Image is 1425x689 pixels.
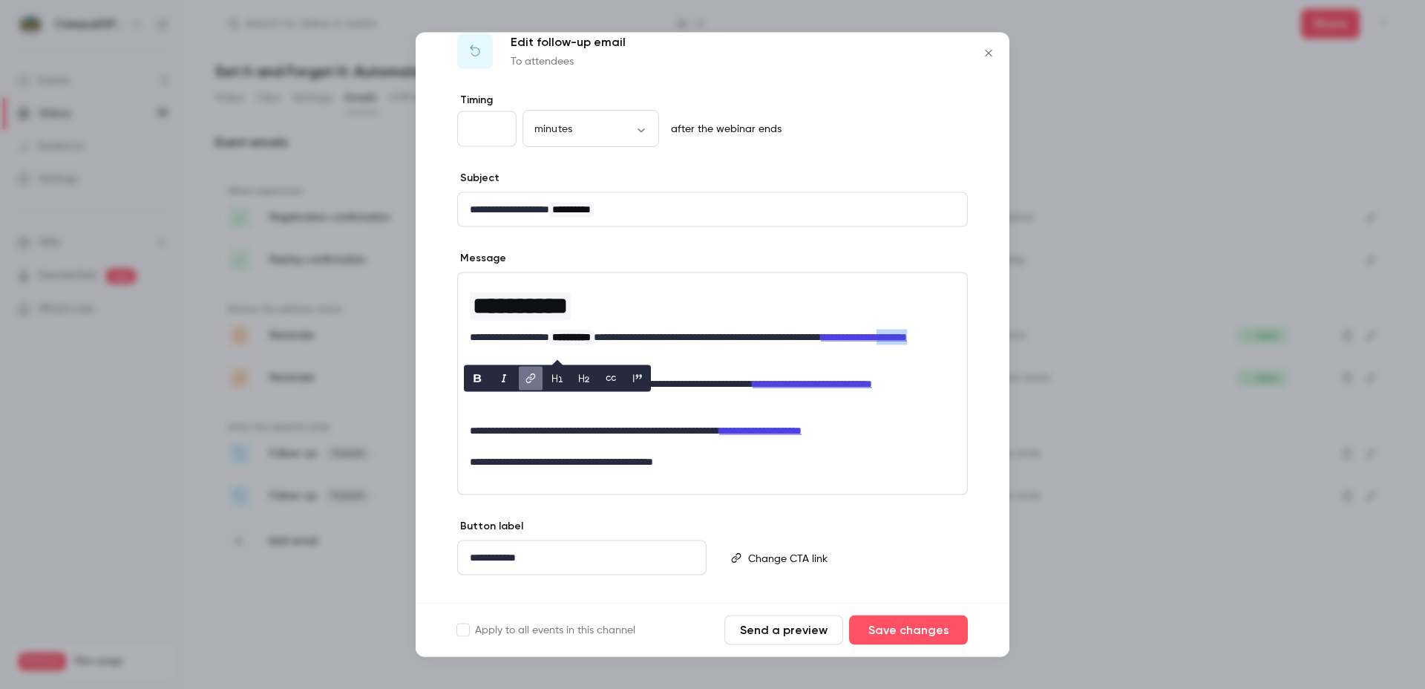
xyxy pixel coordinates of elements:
label: Button label [457,519,523,534]
button: bold [465,367,489,391]
p: Edit follow-up email [511,33,626,51]
div: editor [458,541,706,575]
div: editor [458,193,967,226]
button: link [519,367,543,391]
div: editor [742,541,966,575]
button: blockquote [626,367,649,391]
div: editor [458,273,967,479]
p: after the webinar ends [665,122,782,137]
button: italic [492,367,516,391]
label: Subject [457,171,499,186]
button: Close [974,39,1003,68]
label: Apply to all events in this channel [457,623,635,638]
div: minutes [522,121,659,136]
p: To attendees [511,54,626,69]
label: Timing [457,93,968,108]
button: Send a preview [724,615,843,645]
button: Save changes [849,615,968,645]
label: Message [457,251,506,266]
